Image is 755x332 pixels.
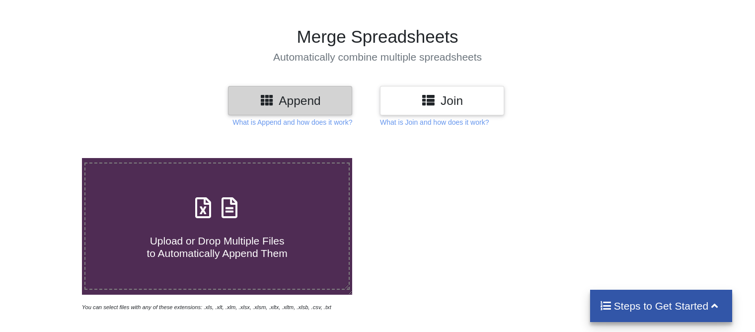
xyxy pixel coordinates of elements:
h3: Join [387,93,497,108]
p: What is Join and how does it work? [380,117,489,127]
i: You can select files with any of these extensions: .xls, .xlt, .xlm, .xlsx, .xlsm, .xltx, .xltm, ... [82,304,331,310]
span: Upload or Drop Multiple Files to Automatically Append Them [147,235,287,259]
h4: Steps to Get Started [600,300,723,312]
h3: Append [235,93,345,108]
p: What is Append and how does it work? [232,117,352,127]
